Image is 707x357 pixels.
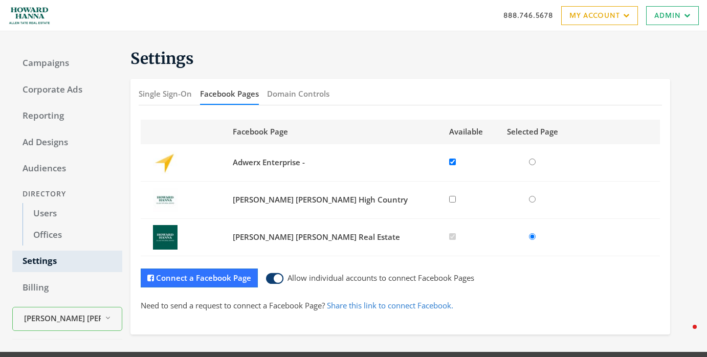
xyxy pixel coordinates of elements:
button: Connect a Facebook Page [141,269,258,287]
span: Settings [130,49,194,68]
img: Adwerx Enterprise - [147,150,184,175]
a: Users [23,203,122,225]
span: [PERSON_NAME] [PERSON_NAME] [24,313,101,324]
th: Facebook Page [227,120,443,144]
iframe: Intercom live chat [672,322,697,347]
div: Need to send a request to connect a Facebook Page? [141,287,660,324]
span: Adwerx Enterprise - [233,157,305,167]
th: Available [443,120,489,144]
button: Facebook Pages [200,83,259,105]
a: Billing [12,277,122,299]
a: Campaigns [12,53,122,74]
img: Adwerx [8,3,51,28]
button: [PERSON_NAME] [PERSON_NAME] [12,307,122,331]
span: [PERSON_NAME] [PERSON_NAME] High Country [233,194,408,205]
th: Selected Page [489,120,576,144]
a: 888.746.5678 [503,10,553,20]
a: Reporting [12,105,122,127]
a: Corporate Ads [12,79,122,101]
img: Howard Hanna Allen Tate High Country [147,188,184,212]
span: [PERSON_NAME] [PERSON_NAME] Real Estate [233,232,400,242]
span: Allow individual accounts to connect Facebook Pages [283,271,474,286]
img: Howard Hanna Allen Tate Real Estate [147,225,184,250]
div: Directory [12,185,122,204]
a: Audiences [12,158,122,180]
button: Domain Controls [267,83,329,105]
i: Enabled [266,271,283,286]
a: Ad Designs [12,132,122,153]
a: Admin [646,6,699,25]
button: Single Sign-On [139,83,192,105]
a: Share this link to connect Facebook. [327,300,453,310]
a: Settings [12,251,122,272]
a: My Account [561,6,638,25]
a: Offices [23,225,122,246]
